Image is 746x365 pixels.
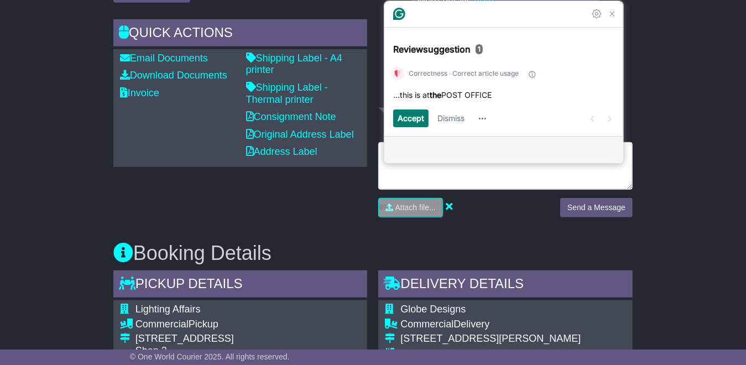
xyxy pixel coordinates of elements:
div: [STREET_ADDRESS][PERSON_NAME] [400,333,613,345]
a: Original Address Label [246,129,354,140]
button: Send a Message [560,198,633,217]
span: Lighting Affairs [135,304,201,315]
span: Globe Designs [400,304,466,315]
div: Pickup [135,319,348,331]
span: Commercial [400,319,453,330]
div: Shop 2 [135,345,348,357]
div: [STREET_ADDRESS] [135,333,348,345]
div: Delivery [400,319,613,331]
textarea: To enrich screen reader interactions, please activate Accessibility in Grammarly extension settings [378,142,633,190]
span: © One World Courier 2025. All rights reserved. [130,352,290,361]
h3: Booking Details [113,242,633,264]
div: [GEOGRAPHIC_DATA], [GEOGRAPHIC_DATA] [400,348,613,360]
a: Shipping Label - Thermal printer [246,82,328,105]
div: Delivery Details [378,270,633,300]
a: Invoice [120,87,159,98]
a: Shipping Label - A4 printer [246,53,342,76]
div: Pickup Details [113,270,368,300]
div: Quick Actions [113,19,368,49]
span: Commercial [135,319,189,330]
a: Download Documents [120,70,227,81]
a: Email Documents [120,53,208,64]
a: Address Label [246,146,317,157]
a: Consignment Note [246,111,336,122]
